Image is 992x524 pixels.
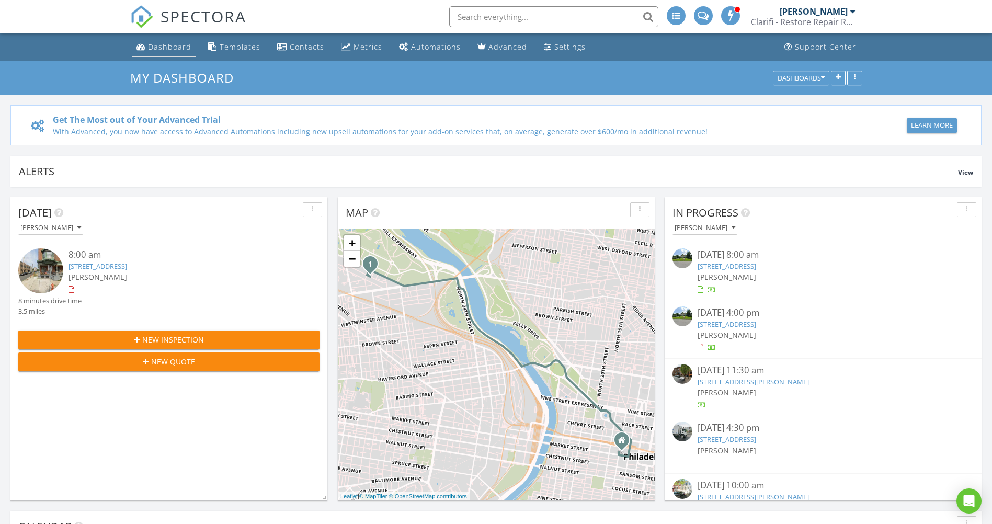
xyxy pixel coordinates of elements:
a: [DATE] 8:00 am [STREET_ADDRESS] [PERSON_NAME] [672,248,974,295]
a: Metrics [337,38,386,57]
div: Contacts [290,42,324,52]
div: With Advanced, you now have access to Advanced Automations including new upsell automations for y... [53,126,810,137]
button: Learn More [907,118,957,133]
input: Search everything... [449,6,658,27]
a: Zoom out [344,251,360,267]
span: [PERSON_NAME] [698,388,756,397]
div: [PERSON_NAME] [780,6,848,17]
a: [STREET_ADDRESS] [698,435,756,444]
div: Metrics [354,42,382,52]
div: Automations [411,42,461,52]
div: 3.5 miles [18,306,82,316]
a: [STREET_ADDRESS] [69,261,127,271]
img: The Best Home Inspection Software - Spectora [130,5,153,28]
a: © OpenStreetMap contributors [389,493,467,499]
button: New Quote [18,352,320,371]
span: New Inspection [142,334,204,345]
span: [PERSON_NAME] [698,446,756,455]
span: [PERSON_NAME] [698,330,756,340]
span: [DATE] [18,206,52,220]
a: SPECTORA [130,14,246,36]
div: Settings [554,42,586,52]
div: Alerts [19,164,958,178]
span: New Quote [151,356,195,367]
div: Clarifi - Restore Repair Renew [751,17,856,27]
div: Get The Most out of Your Advanced Trial [53,113,810,126]
a: [DATE] 11:30 am [STREET_ADDRESS][PERSON_NAME] [PERSON_NAME] [672,364,974,411]
img: streetview [672,422,692,441]
span: [PERSON_NAME] [69,272,127,282]
a: Support Center [780,38,860,57]
a: Zoom in [344,235,360,251]
span: SPECTORA [161,5,246,27]
div: 8:00 am [69,248,294,261]
div: Open Intercom Messenger [956,488,982,514]
a: Leaflet [340,493,358,499]
div: [DATE] 4:00 pm [698,306,949,320]
span: In Progress [672,206,738,220]
div: [DATE] 4:30 pm [698,422,949,435]
div: [PERSON_NAME] [675,224,735,232]
div: Dashboard [148,42,191,52]
a: Contacts [273,38,328,57]
i: 1 [368,261,372,268]
a: [STREET_ADDRESS] [698,320,756,329]
div: | [338,492,470,501]
div: Support Center [795,42,856,52]
div: [DATE] 10:00 am [698,479,949,492]
a: Dashboard [132,38,196,57]
img: streetview [672,479,692,499]
div: Advanced [488,42,527,52]
a: [DATE] 4:00 pm [STREET_ADDRESS] [PERSON_NAME] [672,306,974,353]
div: 1720 Memorial Ave, Philadelphia, PA 19104 [370,264,377,270]
div: Learn More [911,120,953,131]
button: New Inspection [18,331,320,349]
div: [PERSON_NAME] [20,224,81,232]
button: Dashboards [773,71,829,85]
a: Advanced [473,38,531,57]
a: [DATE] 4:30 pm [STREET_ADDRESS] [PERSON_NAME] [672,422,974,468]
span: Map [346,206,368,220]
a: Templates [204,38,265,57]
a: Automations (Basic) [395,38,465,57]
a: [STREET_ADDRESS][PERSON_NAME] [698,377,809,386]
div: Templates [220,42,260,52]
a: My Dashboard [130,69,243,86]
a: © MapTiler [359,493,387,499]
div: 1635 Market St, Philadelphia PA 19 [622,440,628,446]
div: 8 minutes drive time [18,296,82,306]
div: [DATE] 11:30 am [698,364,949,377]
button: [PERSON_NAME] [672,221,737,235]
img: streetview [672,306,692,326]
span: View [958,168,973,177]
a: [STREET_ADDRESS][PERSON_NAME] [698,492,809,502]
div: [DATE] 8:00 am [698,248,949,261]
img: streetview [18,248,63,293]
span: [PERSON_NAME] [698,272,756,282]
a: [STREET_ADDRESS] [698,261,756,271]
a: 8:00 am [STREET_ADDRESS] [PERSON_NAME] 8 minutes drive time 3.5 miles [18,248,320,316]
div: Dashboards [778,74,825,82]
button: [PERSON_NAME] [18,221,83,235]
img: streetview [672,248,692,268]
a: Settings [540,38,590,57]
img: streetview [672,364,692,384]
